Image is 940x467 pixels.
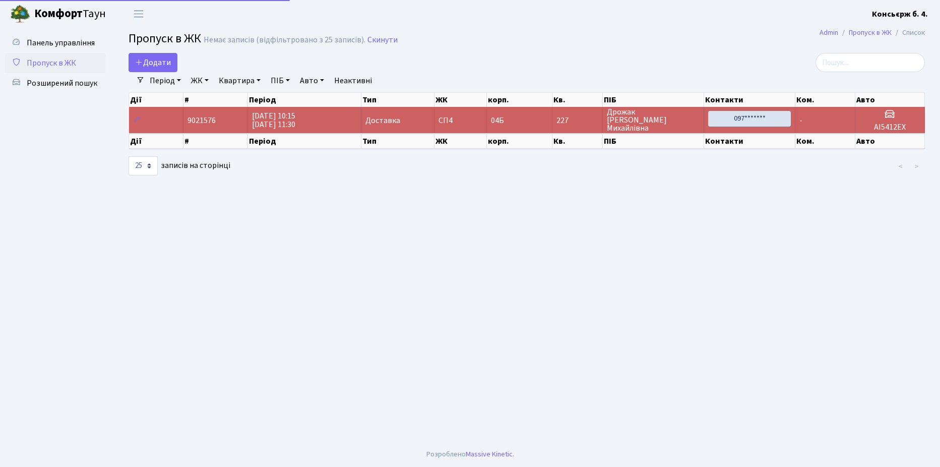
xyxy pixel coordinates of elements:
span: Дрожак [PERSON_NAME] Михайлівна [607,108,700,132]
span: Доставка [365,116,400,125]
th: # [183,134,248,149]
a: Квартира [215,72,265,89]
th: корп. [487,93,552,107]
th: Кв. [552,93,602,107]
th: Контакти [704,134,795,149]
span: - [799,115,802,126]
a: Admin [820,27,838,38]
label: записів на сторінці [129,156,230,176]
th: Авто [855,93,925,107]
th: # [183,93,248,107]
div: Немає записів (відфільтровано з 25 записів). [204,35,365,45]
span: Розширений пошук [27,78,97,89]
span: 9021576 [187,115,216,126]
span: 227 [556,116,598,125]
span: Додати [135,57,171,68]
a: Розширений пошук [5,73,106,93]
th: Контакти [704,93,795,107]
span: Пропуск в ЖК [27,57,76,69]
a: Скинути [367,35,398,45]
nav: breadcrumb [804,22,940,43]
th: Дії [129,93,183,107]
span: Пропуск в ЖК [129,30,201,47]
a: Авто [296,72,328,89]
span: Таун [34,6,106,23]
a: Додати [129,53,177,72]
select: записів на сторінці [129,156,158,176]
span: 04Б [491,115,504,126]
th: Ком. [795,134,855,149]
span: Панель управління [27,37,95,48]
input: Пошук... [816,53,925,72]
th: корп. [487,134,552,149]
a: Консьєрж б. 4. [872,8,928,20]
a: Massive Kinetic [466,449,513,459]
a: Період [146,72,185,89]
img: logo.png [10,4,30,24]
th: Період [248,134,361,149]
th: Ком. [795,93,855,107]
th: Тип [361,93,434,107]
th: Авто [855,134,925,149]
h5: АІ5412ЕХ [859,123,920,132]
a: Пропуск в ЖК [5,53,106,73]
a: Пропуск в ЖК [849,27,892,38]
a: ПІБ [267,72,294,89]
a: Неактивні [330,72,376,89]
b: Комфорт [34,6,83,22]
th: ПІБ [603,134,705,149]
a: Панель управління [5,33,106,53]
a: ЖК [187,72,213,89]
th: ПІБ [603,93,705,107]
span: [DATE] 10:15 [DATE] 11:30 [252,110,295,130]
th: Період [248,93,361,107]
b: Консьєрж б. 4. [872,9,928,20]
th: Дії [129,134,183,149]
th: Тип [361,134,434,149]
th: ЖК [434,134,487,149]
th: Кв. [552,134,602,149]
li: Список [892,27,925,38]
th: ЖК [434,93,487,107]
button: Переключити навігацію [126,6,151,22]
div: Розроблено . [426,449,514,460]
span: СП4 [438,116,483,125]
